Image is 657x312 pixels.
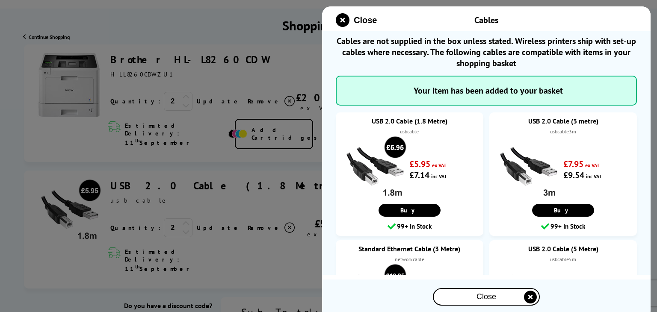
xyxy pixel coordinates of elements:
[336,76,637,106] div: Your item has been added to your basket
[409,159,430,170] strong: £5.95
[550,221,585,232] span: 99+ In Stock
[397,221,432,232] span: 99+ In Stock
[496,136,560,200] img: USB 2.0 Cable (3 metre)
[354,15,377,25] span: Close
[344,127,475,136] div: usbcable
[532,204,594,217] a: Buy
[498,127,628,136] div: usbcable3m
[344,255,475,264] div: networkcable
[336,35,637,69] span: Cables are not supplied in the box unless stated. Wireless printers ship with set-up cables where...
[344,244,475,253] a: Standard Ethernet Cable (3 Metre)
[432,162,447,168] span: ex VAT
[336,13,377,27] button: close modal
[476,292,496,301] span: Close
[498,244,628,253] a: USB 2.0 Cable (5 Metre)
[586,173,602,180] span: inc VAT
[409,170,429,181] strong: £7.14
[585,162,600,168] span: ex VAT
[498,117,628,125] a: USB 2.0 Cable (3 metre)
[433,288,540,306] button: close modal
[431,173,447,180] span: inc VAT
[396,15,577,26] div: Cables
[563,159,583,170] strong: £7.95
[563,170,584,181] strong: £9.54
[344,117,475,125] a: USB 2.0 Cable (1.8 Metre)
[343,136,407,200] img: USB 2.0 Cable (1.8 Metre)
[379,204,441,217] a: Buy
[498,255,628,264] div: usbcable5m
